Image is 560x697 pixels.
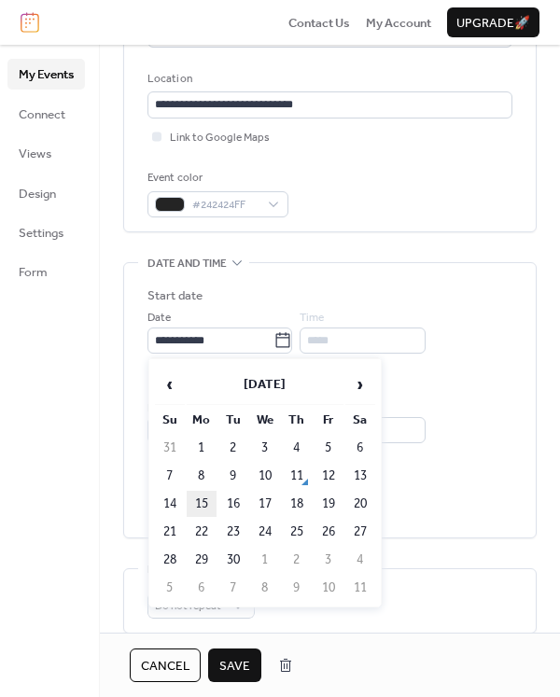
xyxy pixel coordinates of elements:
[218,407,248,433] th: Tu
[7,59,85,89] a: My Events
[250,519,280,545] td: 24
[147,255,227,273] span: Date and time
[345,547,375,573] td: 4
[345,575,375,601] td: 11
[345,435,375,461] td: 6
[187,463,217,489] td: 8
[187,547,217,573] td: 29
[155,407,185,433] th: Su
[187,519,217,545] td: 22
[250,407,280,433] th: We
[155,463,185,489] td: 7
[155,435,185,461] td: 31
[218,491,248,517] td: 16
[314,519,343,545] td: 26
[155,491,185,517] td: 14
[345,463,375,489] td: 13
[130,648,201,682] button: Cancel
[170,129,270,147] span: Link to Google Maps
[7,138,85,168] a: Views
[250,547,280,573] td: 1
[21,12,39,33] img: logo
[147,70,509,89] div: Location
[147,286,203,305] div: Start date
[282,575,312,601] td: 9
[19,224,63,243] span: Settings
[345,519,375,545] td: 27
[147,309,171,328] span: Date
[288,14,350,33] span: Contact Us
[282,463,312,489] td: 11
[282,491,312,517] td: 18
[314,575,343,601] td: 10
[218,435,248,461] td: 2
[19,65,74,84] span: My Events
[346,366,374,403] span: ›
[7,178,85,208] a: Design
[314,547,343,573] td: 3
[187,407,217,433] th: Mo
[19,185,56,203] span: Design
[250,575,280,601] td: 8
[366,14,431,33] span: My Account
[282,519,312,545] td: 25
[447,7,539,37] button: Upgrade🚀
[218,463,248,489] td: 9
[218,519,248,545] td: 23
[155,575,185,601] td: 5
[314,407,343,433] th: Fr
[345,407,375,433] th: Sa
[250,491,280,517] td: 17
[7,257,85,286] a: Form
[147,169,285,188] div: Event color
[19,105,65,124] span: Connect
[282,435,312,461] td: 4
[141,657,189,676] span: Cancel
[282,547,312,573] td: 2
[187,491,217,517] td: 15
[187,435,217,461] td: 1
[19,263,48,282] span: Form
[250,463,280,489] td: 10
[218,547,248,573] td: 30
[19,145,51,163] span: Views
[155,519,185,545] td: 21
[7,217,85,247] a: Settings
[208,648,261,682] button: Save
[366,13,431,32] a: My Account
[282,407,312,433] th: Th
[192,196,259,215] span: #242424FF
[250,435,280,461] td: 3
[456,14,530,33] span: Upgrade 🚀
[314,463,343,489] td: 12
[156,366,184,403] span: ‹
[314,491,343,517] td: 19
[187,365,343,405] th: [DATE]
[300,309,324,328] span: Time
[187,575,217,601] td: 6
[288,13,350,32] a: Contact Us
[345,491,375,517] td: 20
[219,657,250,676] span: Save
[155,547,185,573] td: 28
[218,575,248,601] td: 7
[314,435,343,461] td: 5
[7,99,85,129] a: Connect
